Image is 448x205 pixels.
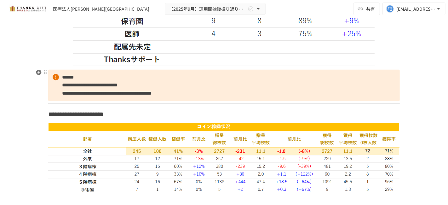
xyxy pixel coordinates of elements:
span: 共有 [366,5,375,12]
div: [EMAIL_ADDRESS][DOMAIN_NAME] [396,5,435,13]
button: 【2025年9月】運用開始後振り返りミーティング [165,3,266,15]
button: [EMAIL_ADDRESS][DOMAIN_NAME] [382,3,445,15]
span: 【2025年9月】運用開始後振り返りミーティング [169,5,246,13]
div: 医療法人[PERSON_NAME][GEOGRAPHIC_DATA] [53,6,149,12]
button: 共有 [353,3,380,15]
img: mMP1OxWUAhQbsRWCurg7vIHe5HqDpP7qZo7fRoNLXQh [8,4,48,14]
